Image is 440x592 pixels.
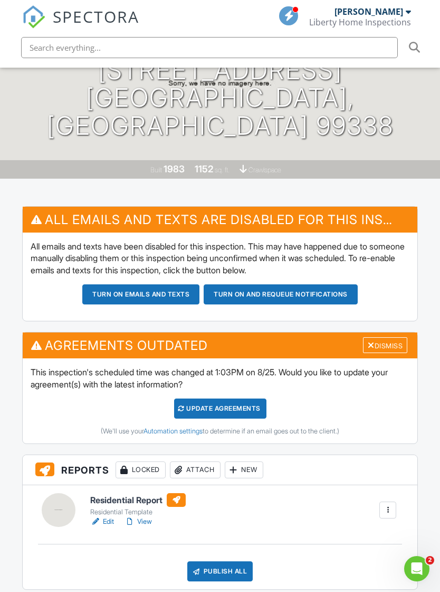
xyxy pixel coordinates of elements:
[164,163,185,174] div: 1983
[82,284,199,304] button: Turn on emails and texts
[116,461,166,478] div: Locked
[170,461,221,478] div: Attach
[22,5,45,29] img: The Best Home Inspection Software - Spectora
[23,455,418,485] h3: Reports
[22,14,139,36] a: SPECTORA
[204,284,358,304] button: Turn on and Requeue Notifications
[90,493,186,516] a: Residential Report Residential Template
[53,5,139,27] span: SPECTORA
[334,6,403,17] div: [PERSON_NAME]
[426,556,434,565] span: 2
[23,207,418,233] h3: All emails and texts are disabled for this inspection!
[248,166,281,174] span: crawlspace
[215,166,229,174] span: sq. ft.
[90,493,186,507] h6: Residential Report
[23,358,418,443] div: This inspection's scheduled time was changed at 1:03PM on 8/25. Would you like to update your agr...
[363,337,407,354] div: Dismiss
[21,37,398,58] input: Search everything...
[174,399,266,419] div: Update Agreements
[404,556,429,581] iframe: Intercom live chat
[125,516,152,527] a: View
[90,516,114,527] a: Edit
[23,332,418,358] h3: Agreements Outdated
[195,163,213,174] div: 1152
[31,427,410,436] div: (We'll use your to determine if an email goes out to the client.)
[144,427,203,435] a: Automation settings
[225,461,263,478] div: New
[187,561,253,581] div: Publish All
[90,508,186,516] div: Residential Template
[309,17,411,27] div: Liberty Home Inspections
[31,240,410,276] p: All emails and texts have been disabled for this inspection. This may have happened due to someon...
[150,166,162,174] span: Built
[17,57,423,140] h1: [STREET_ADDRESS] [GEOGRAPHIC_DATA], [GEOGRAPHIC_DATA] 99338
